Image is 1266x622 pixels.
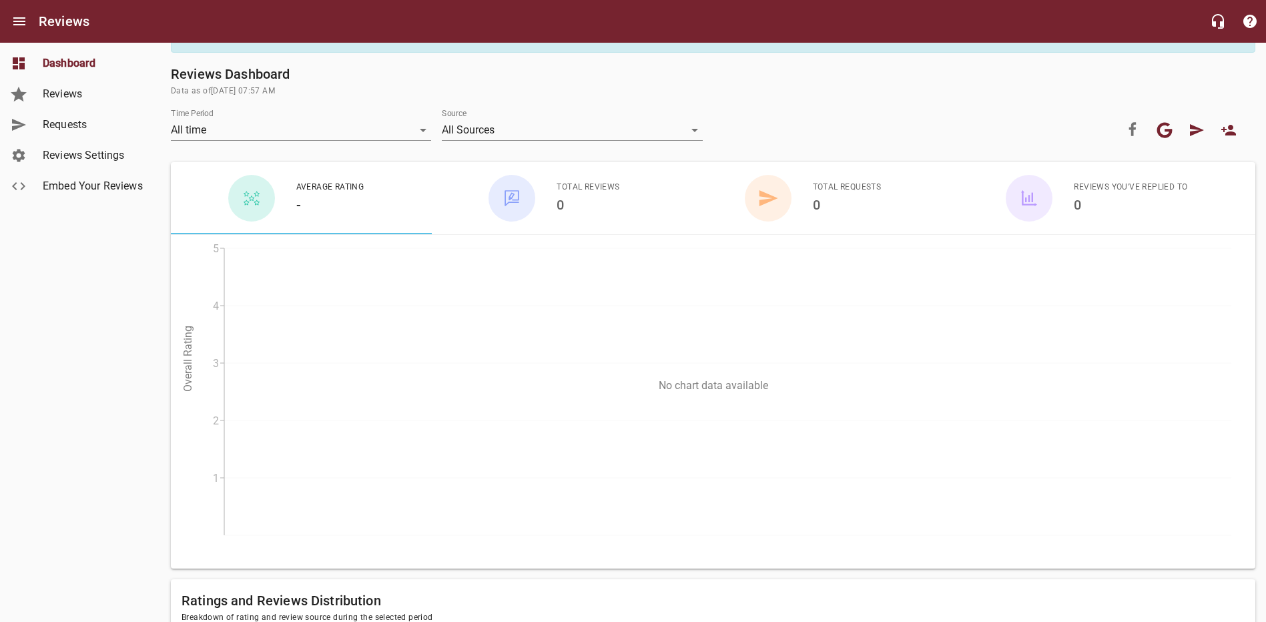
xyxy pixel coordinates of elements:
div: All time [171,119,431,141]
button: Support Portal [1234,5,1266,37]
p: No chart data available [171,379,1255,392]
span: Reviews Settings [43,147,144,164]
span: Average Rating [296,181,364,194]
h6: Reviews Dashboard [171,63,1255,85]
tspan: Overall Rating [182,326,194,392]
h6: 0 [557,194,619,216]
tspan: 3 [213,357,219,370]
span: Data as of [DATE] 07:57 AM [171,85,1255,98]
span: Requests [43,117,144,133]
span: Total Reviews [557,181,619,194]
h6: 0 [1074,194,1187,216]
a: Connect your Facebook account [1117,114,1149,146]
a: Request Review [1181,114,1213,146]
div: All Sources [442,119,702,141]
h6: 0 [813,194,882,216]
label: Source [442,109,466,117]
button: Live Chat [1202,5,1234,37]
h6: - [296,194,364,216]
tspan: 1 [213,472,219,485]
span: Total Requests [813,181,882,194]
span: Embed Your Reviews [43,178,144,194]
button: Your google account is connected [1149,114,1181,146]
label: Time Period [171,109,214,117]
span: Dashboard [43,55,144,71]
tspan: 5 [213,242,219,255]
span: Reviews You've Replied To [1074,181,1187,194]
span: Reviews [43,86,144,102]
button: Open drawer [3,5,35,37]
a: New User [1213,114,1245,146]
tspan: 4 [213,300,219,312]
h6: Ratings and Reviews Distribution [182,590,1245,611]
tspan: 2 [213,414,219,427]
h6: Reviews [39,11,89,32]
